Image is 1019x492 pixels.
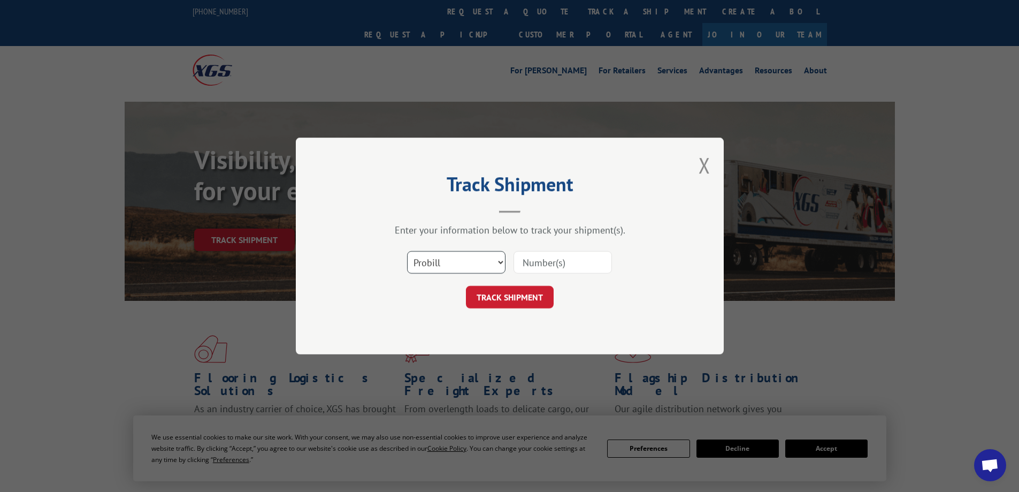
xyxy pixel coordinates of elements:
[349,224,670,236] div: Enter your information below to track your shipment(s).
[466,286,554,308] button: TRACK SHIPMENT
[974,449,1006,481] div: Open chat
[514,251,612,274] input: Number(s)
[699,151,710,179] button: Close modal
[349,177,670,197] h2: Track Shipment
